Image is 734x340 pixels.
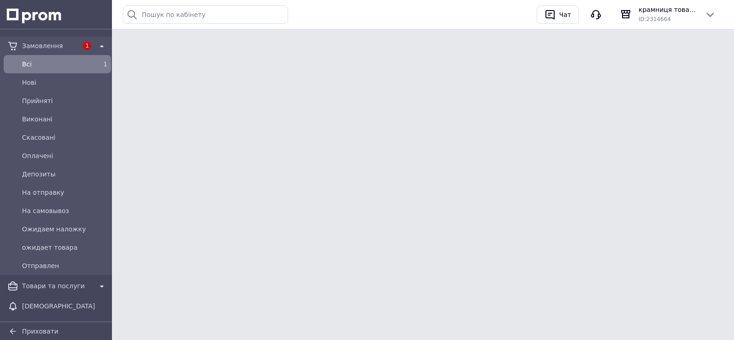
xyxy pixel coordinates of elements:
span: [DEMOGRAPHIC_DATA] [22,302,107,311]
input: Пошук по кабінету [123,5,288,24]
span: Ожидаем наложку [22,225,107,234]
span: крамниця товарів для здоров'я ДОБРІ™ [639,5,697,14]
span: Товари та послуги [22,281,93,291]
span: На самовывоз [22,206,107,215]
span: Скасовані [22,133,107,142]
span: Замовлення [22,41,78,50]
span: 1 [103,60,107,68]
span: Виконані [22,115,107,124]
div: Чат [557,8,573,22]
span: Отправлен [22,261,107,270]
span: Оплачені [22,151,107,160]
span: Всi [22,60,89,69]
span: На отправку [22,188,107,197]
span: ID: 2314664 [639,16,671,22]
span: Приховати [22,328,58,335]
span: Нові [22,78,107,87]
span: 1 [83,42,91,50]
span: ожидает товара [22,243,107,252]
span: Депозиты [22,170,107,179]
button: Чат [537,5,579,24]
span: Прийняті [22,96,107,105]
